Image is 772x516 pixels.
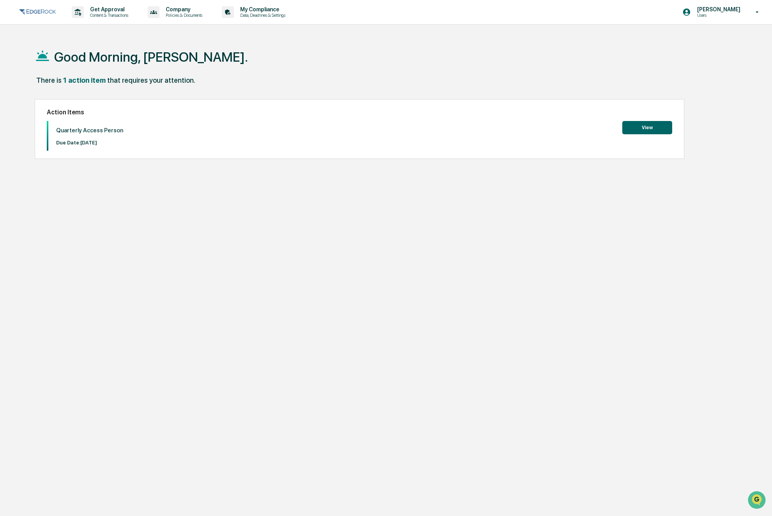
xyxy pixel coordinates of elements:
[56,127,123,134] p: Quarterly Access Person
[53,95,100,109] a: 🗄️Attestations
[36,76,62,84] div: There is
[8,16,142,29] p: How can we help?
[622,123,672,131] a: View
[56,140,123,146] p: Due Date: [DATE]
[107,76,195,84] div: that requires your attention.
[8,99,14,105] div: 🖐️
[55,132,94,138] a: Powered byPylon
[16,113,49,121] span: Data Lookup
[747,490,768,511] iframe: Open customer support
[54,49,248,65] h1: Good Morning, [PERSON_NAME].
[64,98,97,106] span: Attestations
[84,6,132,12] p: Get Approval
[8,60,22,74] img: 1746055101610-c473b297-6a78-478c-a979-82029cc54cd1
[234,6,289,12] p: My Compliance
[159,12,206,18] p: Policies & Documents
[133,62,142,71] button: Start new chat
[57,99,63,105] div: 🗄️
[19,7,56,17] img: logo
[622,121,672,134] button: View
[84,12,132,18] p: Content & Transactions
[5,95,53,109] a: 🖐️Preclearance
[159,6,206,12] p: Company
[16,98,50,106] span: Preclearance
[27,60,128,68] div: Start new chat
[47,109,672,116] h2: Action Items
[8,114,14,120] div: 🔎
[691,6,744,12] p: [PERSON_NAME]
[691,12,744,18] p: Users
[27,68,99,74] div: We're available if you need us!
[5,110,52,124] a: 🔎Data Lookup
[78,132,94,138] span: Pylon
[63,76,106,84] div: 1 action item
[234,12,289,18] p: Data, Deadlines & Settings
